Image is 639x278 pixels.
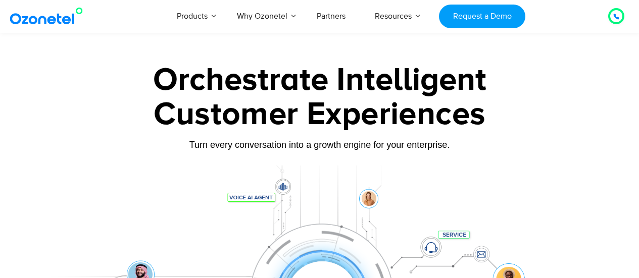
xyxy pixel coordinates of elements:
[39,90,600,139] div: Customer Experiences
[439,5,525,28] a: Request a Demo
[39,139,600,150] div: Turn every conversation into a growth engine for your enterprise.
[39,64,600,96] div: Orchestrate Intelligent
